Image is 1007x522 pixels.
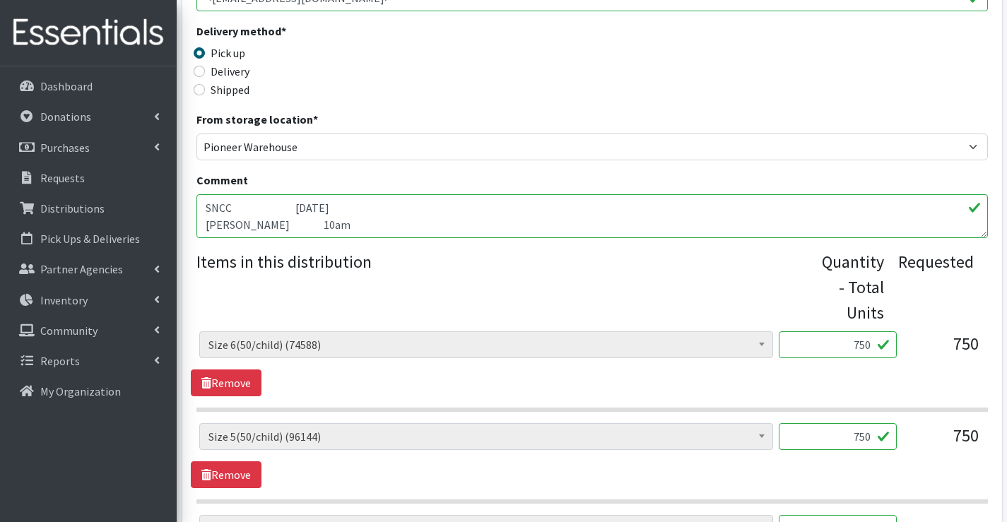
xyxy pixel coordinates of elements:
label: Comment [196,172,248,189]
p: Donations [40,109,91,124]
label: From storage location [196,111,318,128]
a: My Organization [6,377,171,405]
input: Quantity [779,423,897,450]
p: Reports [40,354,80,368]
p: Requests [40,171,85,185]
a: Donations [6,102,171,131]
p: Purchases [40,141,90,155]
span: Size 5(50/child) (96144) [199,423,773,450]
a: Purchases [6,134,171,162]
a: Remove [191,461,261,488]
p: Community [40,324,98,338]
input: Quantity [779,331,897,358]
abbr: required [313,112,318,126]
span: Size 6(50/child) (74588) [199,331,773,358]
p: Distributions [40,201,105,215]
div: Requested [898,249,974,326]
p: Partner Agencies [40,262,123,276]
div: 750 [908,331,979,369]
a: Reports [6,347,171,375]
a: Distributions [6,194,171,223]
a: Community [6,316,171,345]
a: Requests [6,164,171,192]
a: Dashboard [6,72,171,100]
a: Partner Agencies [6,255,171,283]
div: 750 [908,423,979,461]
a: Inventory [6,286,171,314]
span: Size 5(50/child) (96144) [208,427,764,446]
p: My Organization [40,384,121,398]
label: Shipped [211,81,249,98]
textarea: SNCC [DATE] [PERSON_NAME] 10am [196,194,988,238]
abbr: required [281,24,286,38]
p: Inventory [40,293,88,307]
div: Quantity - Total Units [822,249,884,326]
legend: Delivery method [196,23,394,45]
label: Delivery [211,63,249,80]
p: Dashboard [40,79,93,93]
legend: Items in this distribution [196,249,822,320]
img: HumanEssentials [6,9,171,57]
span: Size 6(50/child) (74588) [208,335,764,355]
a: Pick Ups & Deliveries [6,225,171,253]
label: Pick up [211,45,245,61]
a: Remove [191,369,261,396]
p: Pick Ups & Deliveries [40,232,140,246]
